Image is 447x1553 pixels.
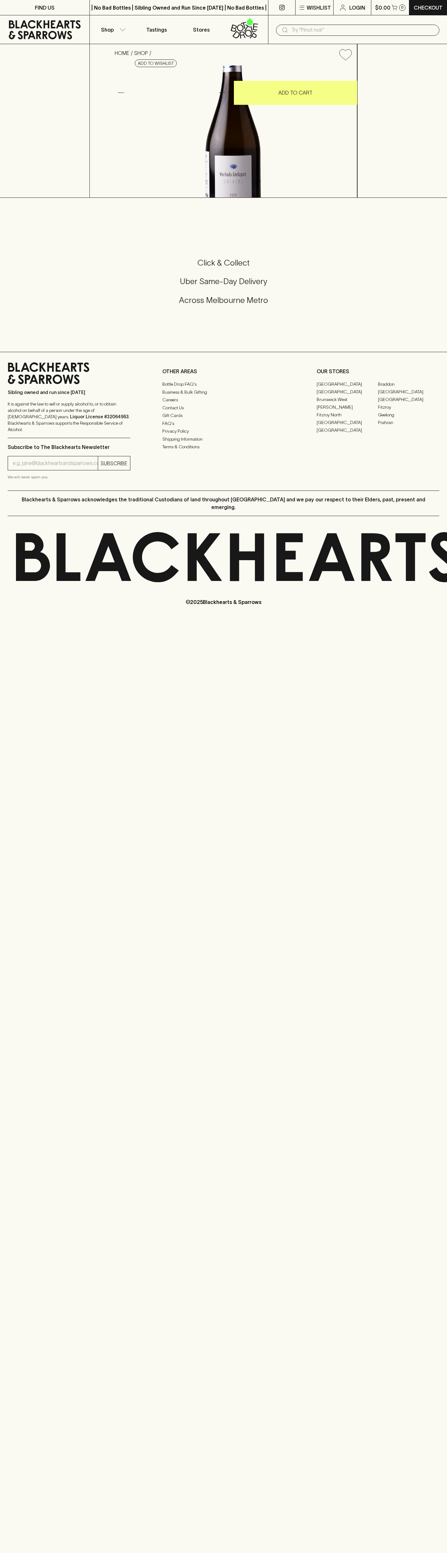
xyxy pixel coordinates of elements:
a: [GEOGRAPHIC_DATA] [317,426,378,434]
p: FIND US [35,4,55,12]
a: Terms & Conditions [162,443,285,451]
p: Blackhearts & Sparrows acknowledges the traditional Custodians of land throughout [GEOGRAPHIC_DAT... [12,496,435,511]
button: SUBSCRIBE [98,456,130,470]
a: [GEOGRAPHIC_DATA] [378,388,439,396]
img: 40512.png [110,66,357,197]
strong: Liquor License #32064953 [70,414,129,419]
p: Stores [193,26,210,34]
button: ADD TO CART [234,81,358,105]
p: Wishlist [307,4,331,12]
p: OTHER AREAS [162,367,285,375]
a: HOME [115,50,129,56]
input: Try "Pinot noir" [291,25,434,35]
a: Geelong [378,411,439,419]
input: e.g. jane@blackheartsandsparrows.com.au [13,458,98,468]
button: Add to wishlist [135,59,177,67]
a: [GEOGRAPHIC_DATA] [378,396,439,403]
p: 0 [401,6,404,9]
p: Subscribe to The Blackhearts Newsletter [8,443,130,451]
a: Prahran [378,419,439,426]
a: [GEOGRAPHIC_DATA] [317,380,378,388]
a: SHOP [134,50,148,56]
div: Call to action block [8,232,439,339]
p: Shop [101,26,114,34]
a: [PERSON_NAME] [317,403,378,411]
button: Add to wishlist [337,47,354,63]
p: $0.00 [375,4,390,12]
a: Braddon [378,380,439,388]
a: [GEOGRAPHIC_DATA] [317,419,378,426]
a: Fitzroy North [317,411,378,419]
a: Shipping Information [162,435,285,443]
a: Contact Us [162,404,285,412]
p: Login [349,4,365,12]
h5: Click & Collect [8,258,439,268]
p: Checkout [414,4,443,12]
a: Tastings [134,15,179,44]
p: Sibling owned and run since [DATE] [8,389,130,396]
p: OUR STORES [317,367,439,375]
a: Stores [179,15,224,44]
a: [GEOGRAPHIC_DATA] [317,388,378,396]
a: Gift Cards [162,412,285,420]
a: Business & Bulk Gifting [162,388,285,396]
p: Tastings [146,26,167,34]
button: Shop [90,15,135,44]
p: SUBSCRIBE [101,460,127,467]
p: ADD TO CART [278,89,312,97]
a: Careers [162,396,285,404]
h5: Uber Same-Day Delivery [8,276,439,287]
p: It is against the law to sell or supply alcohol to, or to obtain alcohol on behalf of a person un... [8,401,130,433]
p: We will never spam you [8,474,130,480]
a: Brunswick West [317,396,378,403]
a: Fitzroy [378,403,439,411]
h5: Across Melbourne Metro [8,295,439,305]
a: Bottle Drop FAQ's [162,381,285,388]
a: Privacy Policy [162,428,285,435]
a: FAQ's [162,420,285,427]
